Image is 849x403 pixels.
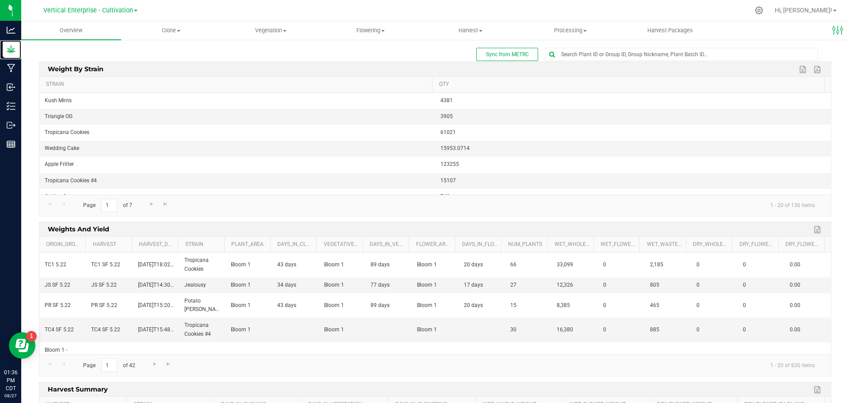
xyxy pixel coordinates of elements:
inline-svg: Outbound [7,121,15,130]
iframe: Resource center [9,332,35,359]
td: TC4 SF 5.22 [86,342,132,384]
a: Origin_Group [46,241,82,248]
td: 0 [738,342,784,384]
td: 0 [691,253,738,277]
td: 0 [598,277,644,293]
a: qty [439,81,821,88]
td: Jealousy [179,277,226,293]
td: PR SF 5.22 [86,293,132,318]
span: Sync from METRC [486,51,529,58]
td: 0 [691,277,738,293]
a: Days_in_Vegetation [370,241,405,248]
td: TC1 5.22 [39,253,86,277]
a: Export to Excel [811,224,825,235]
td: 0.00 [784,342,831,384]
a: Go to the next page [148,358,161,370]
td: 0.00 [784,293,831,318]
a: Export to Excel [797,64,810,75]
td: Bloom 1 [319,253,365,277]
a: Clone [121,21,221,40]
td: [DATE]T18:02:28.000Z [133,253,179,277]
inline-svg: Reports [7,140,15,149]
span: Weights and Yield [46,222,112,236]
td: Bloom 1 [226,277,272,293]
td: 8,385 [551,293,598,318]
td: JS SF 5.22 [39,277,86,293]
td: Bloom 1 [412,342,458,384]
td: Tropicana Cookies #4 [39,173,435,189]
td: [DATE]T15:48:40.000Z [133,342,179,384]
td: 0 [598,318,644,342]
td: Bloom 1 [226,293,272,318]
span: Page of 42 [76,358,142,372]
td: 66 [505,253,551,277]
td: Bloom 1 [319,277,365,293]
a: Days_in_Cloning [277,241,313,248]
span: Vegetation [222,27,321,35]
inline-svg: Manufacturing [7,64,15,73]
span: Clone [122,27,221,35]
td: 123255 [435,157,831,173]
inline-svg: Inventory [7,102,15,111]
td: 30 [505,342,551,384]
td: Bloom 1 [226,318,272,342]
span: Processing [521,27,620,35]
td: 20 days [459,293,505,318]
a: Plant_Area [231,241,267,248]
a: Flowering [321,21,421,40]
td: 0 [738,253,784,277]
td: Bloom 1 [412,318,458,342]
td: Golden Goat [39,189,435,205]
td: 89 days [365,253,412,277]
input: Search Plant ID or Group ID, Group Nickname, Plant Batch ID... [546,48,818,61]
td: Bloom 1 [319,318,365,342]
span: Page of 7 [76,199,139,212]
td: 3905 [435,109,831,125]
td: 0 [691,293,738,318]
td: 34 days [272,277,318,293]
td: Bloom 1 [226,253,272,277]
td: 885 [645,342,691,384]
td: 4381 [435,93,831,109]
span: Harvest [421,27,520,35]
td: Bloom 1 [412,293,458,318]
a: Vegetation [221,21,321,40]
a: Wet_Waste_Weight [647,241,683,248]
td: Tropicana Cookies [179,253,226,277]
td: 30 [505,318,551,342]
td: [DATE]T15:20:00.000Z [133,293,179,318]
inline-svg: Inbound [7,83,15,92]
a: Vegetative_Area [324,241,359,248]
a: Wet_Whole_Weight [555,241,590,248]
inline-svg: Grow [7,45,15,54]
p: 08/27 [4,392,17,399]
td: Bloom 1 [412,277,458,293]
td: JS SF 5.22 [86,277,132,293]
a: Wet_Flower_Weight [600,241,636,248]
td: 17 days [459,277,505,293]
a: Strain [185,241,221,248]
span: Vertical Enterprise - Cultivation [43,7,133,14]
td: 885 [645,318,691,342]
a: Go to the next page [145,199,158,211]
td: Kush Mints [39,93,435,109]
td: 0 [691,342,738,384]
div: Manage settings [753,6,765,15]
td: Bloom 1 [319,342,365,384]
a: Go to the last page [162,358,175,370]
iframe: Resource center unread badge [26,331,37,342]
td: [DATE]T14:30:49.000Z [133,277,179,293]
td: 15953.0714 [435,141,831,157]
td: Tropicana Cookies [39,125,435,141]
td: TC4 SF 5.22 [39,318,86,342]
span: Weight By Strain [46,62,106,76]
td: 15 [505,293,551,318]
a: Days_in_Flowering [462,241,498,248]
td: 0.00 [784,277,831,293]
a: Export to PDF [811,64,825,75]
td: 2,185 [645,253,691,277]
td: 0.00 [784,253,831,277]
td: 61021 [435,125,831,141]
span: 1 - 20 of 830 items [763,358,822,372]
td: 20 days [459,253,505,277]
